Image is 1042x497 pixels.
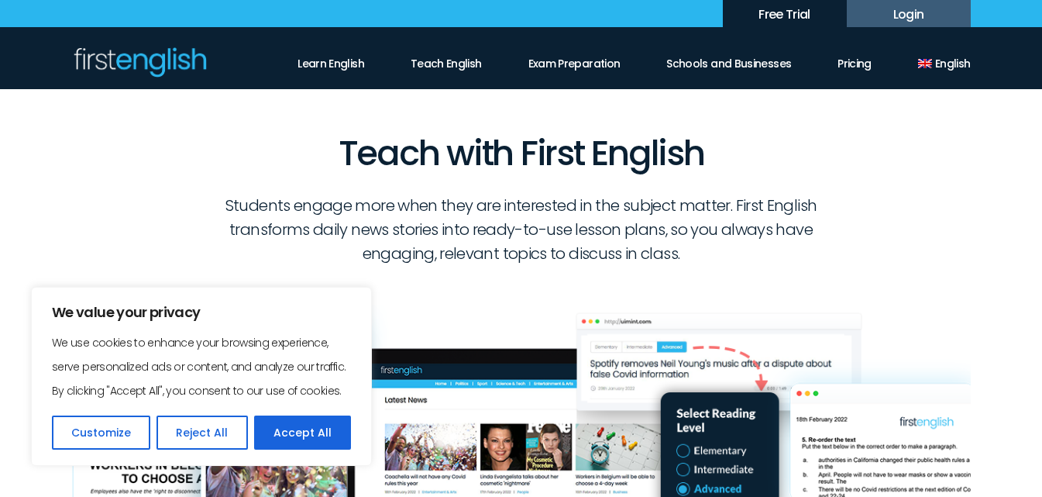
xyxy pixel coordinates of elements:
button: Accept All [254,416,351,450]
button: Reject All [156,416,247,450]
a: English [918,47,971,72]
p: We use cookies to enhance your browsing experience, serve personalized ads or content, and analyz... [52,331,351,403]
a: Learn English [297,47,364,72]
a: Pricing [837,47,872,72]
span: English [935,57,971,71]
a: Exam Preparation [528,47,621,72]
p: Students engage more when they are interested in the subject matter. First English transforms dai... [213,194,829,266]
p: We value your privacy [52,303,351,322]
h1: Teach with First English [72,89,971,178]
a: Schools and Businesses [666,47,791,72]
a: Teach English [411,47,482,72]
button: Customize [52,416,150,450]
